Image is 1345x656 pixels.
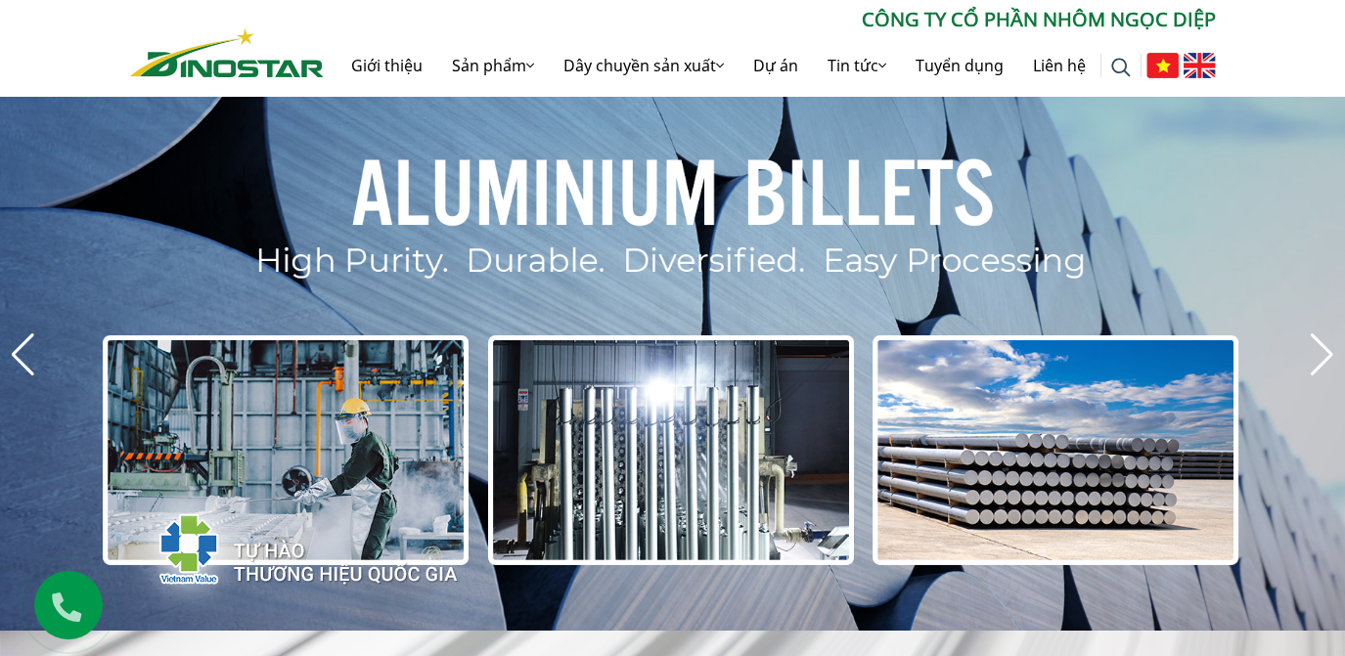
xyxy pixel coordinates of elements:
[130,28,324,77] img: Nhôm Dinostar
[130,24,324,76] a: Nhôm Dinostar
[1309,333,1335,376] div: Next slide
[324,5,1216,34] p: CÔNG TY CỔ PHẦN NHÔM NGỌC DIỆP
[901,34,1018,97] a: Tuyển dụng
[1184,53,1216,78] img: English
[739,34,813,97] a: Dự án
[1111,58,1131,77] img: search
[101,478,461,611] img: thqg
[10,333,36,376] div: Previous slide
[437,34,549,97] a: Sản phẩm
[1018,34,1100,97] a: Liên hệ
[549,34,739,97] a: Dây chuyền sản xuất
[813,34,901,97] a: Tin tức
[1146,53,1179,78] img: Tiếng Việt
[336,34,437,97] a: Giới thiệu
